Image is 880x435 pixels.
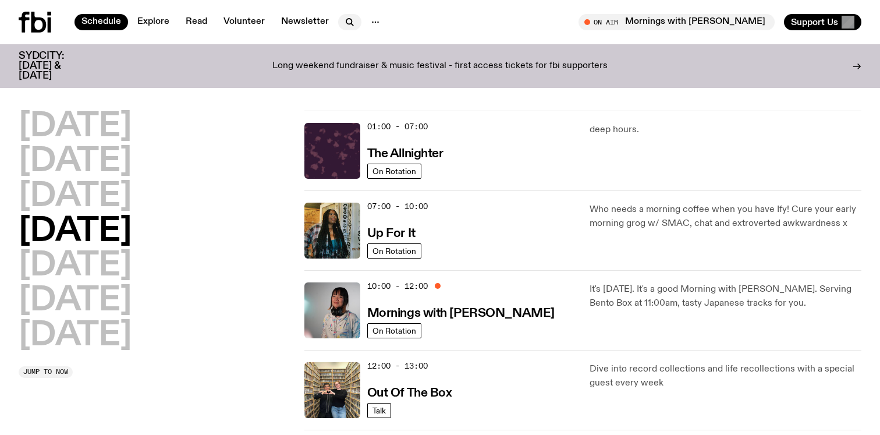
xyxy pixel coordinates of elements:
[367,148,443,160] h3: The Allnighter
[579,14,775,30] button: On AirMornings with [PERSON_NAME]
[367,228,416,240] h3: Up For It
[304,203,360,259] img: Ify - a Brown Skin girl with black braided twists, looking up to the side with her tongue stickin...
[367,360,428,372] span: 12:00 - 13:00
[19,366,73,378] button: Jump to now
[590,123,861,137] p: deep hours.
[367,387,452,399] h3: Out Of The Box
[367,281,428,292] span: 10:00 - 12:00
[19,51,93,81] h3: SYDCITY: [DATE] & [DATE]
[19,146,132,178] button: [DATE]
[304,362,360,418] img: Matt and Kate stand in the music library and make a heart shape with one hand each.
[590,203,861,231] p: Who needs a morning coffee when you have Ify! Cure your early morning grog w/ SMAC, chat and extr...
[19,111,132,143] button: [DATE]
[19,320,132,352] button: [DATE]
[367,385,452,399] a: Out Of The Box
[367,307,555,320] h3: Mornings with [PERSON_NAME]
[367,305,555,320] a: Mornings with [PERSON_NAME]
[367,323,421,338] a: On Rotation
[274,14,336,30] a: Newsletter
[590,362,861,390] p: Dive into record collections and life recollections with a special guest every week
[590,282,861,310] p: It's [DATE]. It's a good Morning with [PERSON_NAME]. Serving Bento Box at 11:00am, tasty Japanese...
[372,326,416,335] span: On Rotation
[217,14,272,30] a: Volunteer
[272,61,608,72] p: Long weekend fundraiser & music festival - first access tickets for fbi supporters
[372,167,416,175] span: On Rotation
[367,225,416,240] a: Up For It
[367,164,421,179] a: On Rotation
[304,282,360,338] img: Kana Frazer is smiling at the camera with her head tilted slightly to her left. She wears big bla...
[19,215,132,248] button: [DATE]
[367,146,443,160] a: The Allnighter
[372,246,416,255] span: On Rotation
[74,14,128,30] a: Schedule
[367,201,428,212] span: 07:00 - 10:00
[179,14,214,30] a: Read
[130,14,176,30] a: Explore
[19,181,132,213] button: [DATE]
[784,14,861,30] button: Support Us
[19,250,132,282] button: [DATE]
[367,403,391,418] a: Talk
[367,243,421,259] a: On Rotation
[791,17,838,27] span: Support Us
[367,121,428,132] span: 01:00 - 07:00
[372,406,386,415] span: Talk
[19,285,132,317] button: [DATE]
[23,369,68,375] span: Jump to now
